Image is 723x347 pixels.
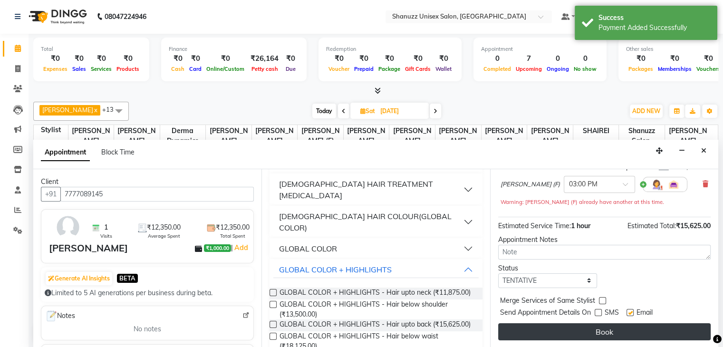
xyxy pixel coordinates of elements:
div: ₹0 [352,53,376,64]
b: 08047224946 [105,3,146,30]
button: Close [697,144,711,158]
button: GLOBAL COLOR + HIGHLIGHTS [273,261,478,278]
span: Shanuzz Salon, [PERSON_NAME] [619,125,665,167]
span: Completed [481,66,513,72]
div: [PERSON_NAME] [49,241,128,255]
span: Merge Services of Same Stylist [500,296,595,308]
span: | [231,242,250,253]
div: Appointment Notes [498,235,711,245]
span: [PERSON_NAME] [344,125,389,147]
div: 7 [513,53,544,64]
span: Appointment [41,144,90,161]
span: ₹15,625.00 [676,222,711,230]
div: Appointment [481,45,599,53]
span: Gift Cards [403,66,433,72]
div: Stylist [34,125,68,135]
div: ₹0 [187,53,204,64]
div: ₹0 [403,53,433,64]
span: Card [187,66,204,72]
img: logo [24,3,89,30]
button: [DEMOGRAPHIC_DATA] HAIR COLOUR(GLOBAL COLOR) [273,208,478,236]
span: Ongoing [544,66,571,72]
span: Cash [169,66,187,72]
div: 0 [544,53,571,64]
input: Search by Name/Mobile/Email/Code [60,187,254,202]
span: ADD NEW [632,107,660,115]
div: Total [41,45,142,53]
span: GLOBAL COLOR + HIGHLIGHTS - Hair below shoulder (₹13,500.00) [280,299,474,319]
div: ₹0 [88,53,114,64]
button: Book [498,323,711,340]
div: Limited to 5 AI generations per business during beta. [45,288,250,298]
div: [DEMOGRAPHIC_DATA] HAIR TREATMENT [MEDICAL_DATA] [279,178,463,201]
span: Services [88,66,114,72]
div: ₹0 [70,53,88,64]
span: Average Spent [148,232,180,240]
span: [PERSON_NAME] [389,125,435,147]
span: Expenses [41,66,70,72]
span: [PERSON_NAME] [114,125,160,147]
span: Block Time [101,148,135,156]
div: Redemption [326,45,454,53]
span: [PERSON_NAME] (F) [298,125,343,147]
div: ₹0 [282,53,299,64]
span: Send Appointment Details On [500,308,591,319]
button: ADD NEW [630,105,663,118]
span: ₹12,350.00 [147,222,181,232]
span: Products [114,66,142,72]
div: [DEMOGRAPHIC_DATA] HAIR COLOUR(GLOBAL COLOR) [279,211,463,233]
div: ₹0 [656,53,694,64]
div: 0 [571,53,599,64]
div: ₹0 [169,53,187,64]
span: Email [636,308,653,319]
span: 1 hr [659,164,669,171]
span: Visits [100,232,112,240]
div: ₹0 [433,53,454,64]
div: ₹0 [376,53,403,64]
div: ₹26,164 [247,53,282,64]
span: Vouchers [694,66,723,72]
div: ₹0 [114,53,142,64]
div: 0 [481,53,513,64]
span: [PERSON_NAME] [435,125,481,147]
input: 2025-09-06 [377,104,425,118]
div: ₹0 [204,53,247,64]
span: [PERSON_NAME] [252,125,298,147]
small: Warning: [PERSON_NAME] (F) already have another at this time. [501,199,664,205]
div: Finance [169,45,299,53]
button: GLOBAL COLOR [273,240,478,257]
span: [PERSON_NAME] [665,125,711,147]
span: Derma Dynamics [160,125,206,147]
a: Add [233,242,250,253]
span: [PERSON_NAME] [527,125,573,147]
span: 1 [104,222,108,232]
span: [PERSON_NAME] [42,106,93,114]
img: Hairdresser.png [651,179,662,190]
div: Payment Added Successfully [598,23,710,33]
span: Packages [626,66,656,72]
span: Prepaid [352,66,376,72]
div: Success [598,13,710,23]
span: No show [571,66,599,72]
img: Interior.png [668,179,679,190]
span: Sat [358,107,377,115]
span: Total Spent [220,232,245,240]
img: avatar [54,213,82,241]
div: Status [498,263,598,273]
small: for [652,164,669,171]
span: Today [312,104,336,118]
div: GLOBAL COLOR [279,243,337,254]
span: [PERSON_NAME] [68,125,114,147]
span: BETA [117,274,138,283]
button: +91 [41,187,61,202]
span: 1 hour [571,222,590,230]
span: Due [283,66,298,72]
span: +13 [102,106,121,113]
span: Sales [70,66,88,72]
span: ₹1,000.00 [204,244,231,252]
span: [PERSON_NAME] [206,125,251,147]
div: ₹0 [626,53,656,64]
span: Online/Custom [204,66,247,72]
div: ₹0 [694,53,723,64]
span: Upcoming [513,66,544,72]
